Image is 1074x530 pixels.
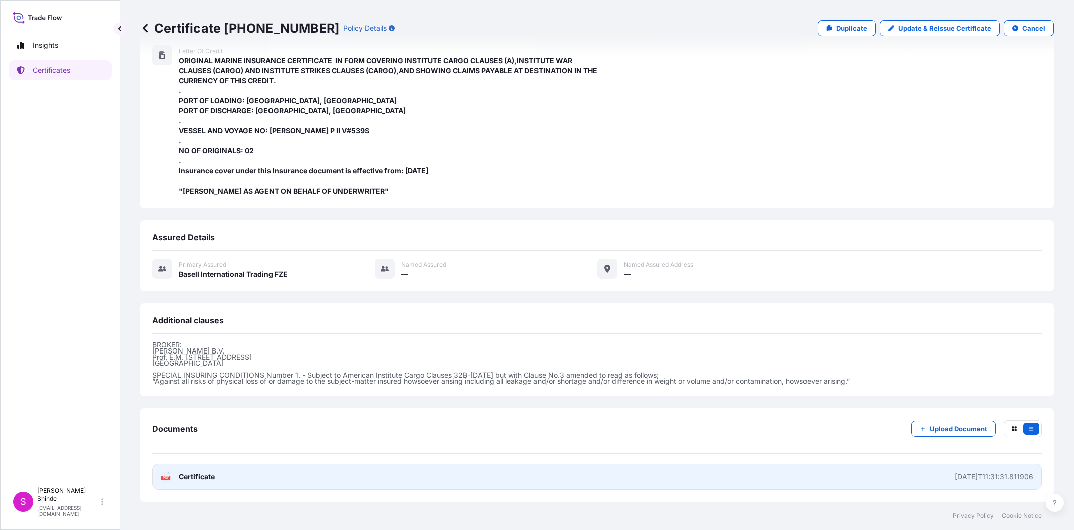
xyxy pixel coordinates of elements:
[179,56,597,196] span: ORIGINAL MARINE INSURANCE CERTIFICATE IN FORM COVERING INSTITUTE CARGO CLAUSES (A),INSTITUTE WAR ...
[152,342,1042,384] p: BROKER: [PERSON_NAME] B.V. Prof. E.M. [STREET_ADDRESS] [GEOGRAPHIC_DATA] SPECIAL INSURING CONDITI...
[179,261,226,269] span: Primary assured
[152,315,224,325] span: Additional clauses
[624,269,631,279] span: —
[179,269,288,279] span: Basell International Trading FZE
[152,464,1042,490] a: PDFCertificate[DATE]T11:31:31.811906
[953,512,994,520] a: Privacy Policy
[9,35,112,55] a: Insights
[1022,23,1045,33] p: Cancel
[343,23,387,33] p: Policy Details
[9,60,112,80] a: Certificates
[163,476,169,480] text: PDF
[20,497,26,507] span: S
[179,472,215,482] span: Certificate
[33,40,58,50] p: Insights
[836,23,867,33] p: Duplicate
[930,424,987,434] p: Upload Document
[152,232,215,242] span: Assured Details
[152,424,198,434] span: Documents
[37,505,99,517] p: [EMAIL_ADDRESS][DOMAIN_NAME]
[624,261,693,269] span: Named Assured Address
[911,421,996,437] button: Upload Document
[880,20,1000,36] a: Update & Reissue Certificate
[955,472,1033,482] div: [DATE]T11:31:31.811906
[37,487,99,503] p: [PERSON_NAME] Shinde
[140,20,339,36] p: Certificate [PHONE_NUMBER]
[401,261,446,269] span: Named Assured
[33,65,70,75] p: Certificates
[1004,20,1054,36] button: Cancel
[401,269,408,279] span: —
[898,23,991,33] p: Update & Reissue Certificate
[818,20,876,36] a: Duplicate
[1002,512,1042,520] a: Cookie Notice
